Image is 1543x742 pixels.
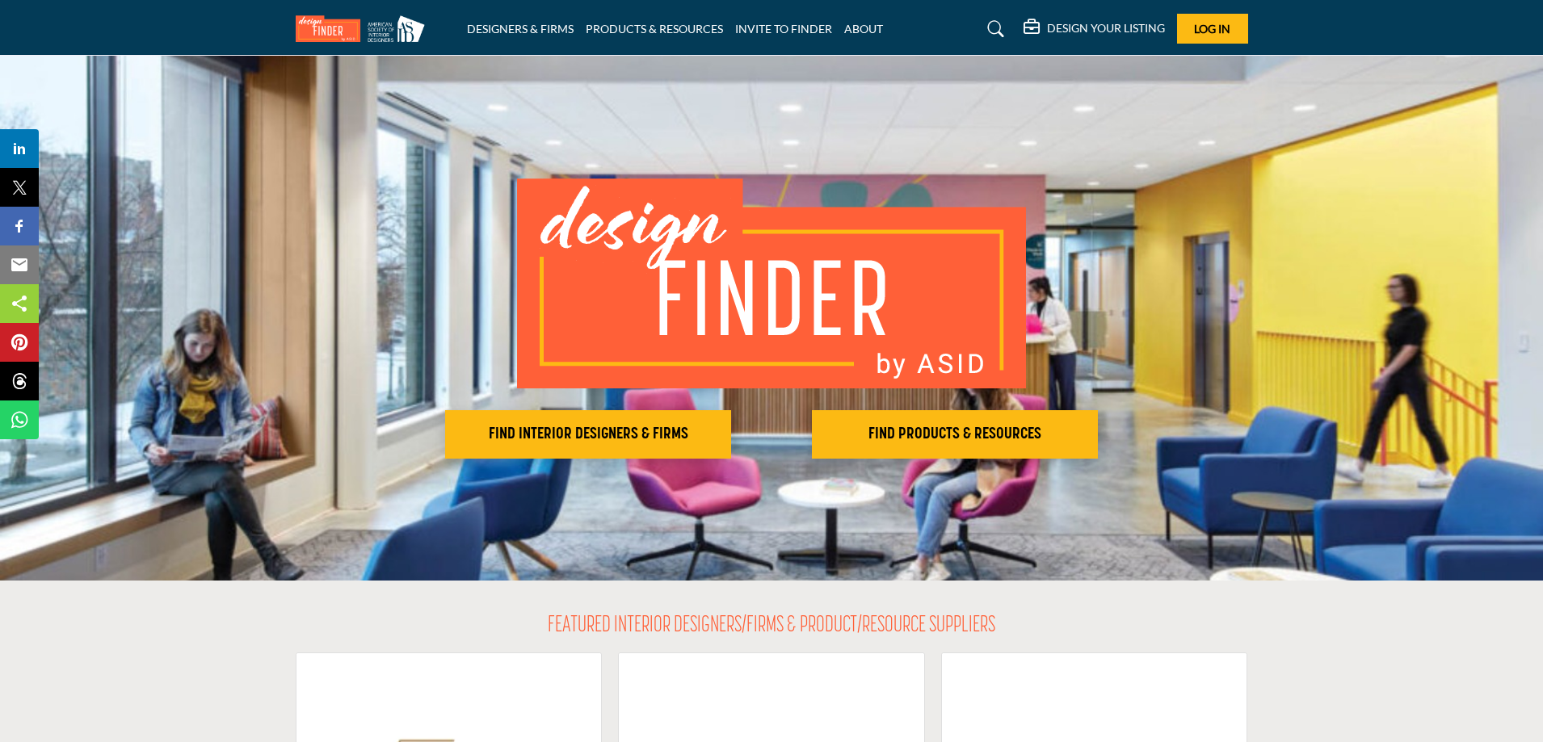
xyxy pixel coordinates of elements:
button: Log In [1177,14,1248,44]
h2: FIND INTERIOR DESIGNERS & FIRMS [450,425,726,444]
h5: DESIGN YOUR LISTING [1047,21,1165,36]
a: Search [972,16,1015,42]
h2: FEATURED INTERIOR DESIGNERS/FIRMS & PRODUCT/RESOURCE SUPPLIERS [548,613,995,640]
span: Log In [1194,22,1230,36]
button: FIND INTERIOR DESIGNERS & FIRMS [445,410,731,459]
div: DESIGN YOUR LISTING [1024,19,1165,39]
a: DESIGNERS & FIRMS [467,22,574,36]
button: FIND PRODUCTS & RESOURCES [812,410,1098,459]
a: PRODUCTS & RESOURCES [586,22,723,36]
img: Site Logo [296,15,433,42]
a: INVITE TO FINDER [735,22,832,36]
a: ABOUT [844,22,883,36]
img: image [517,178,1026,388]
h2: FIND PRODUCTS & RESOURCES [817,425,1093,444]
